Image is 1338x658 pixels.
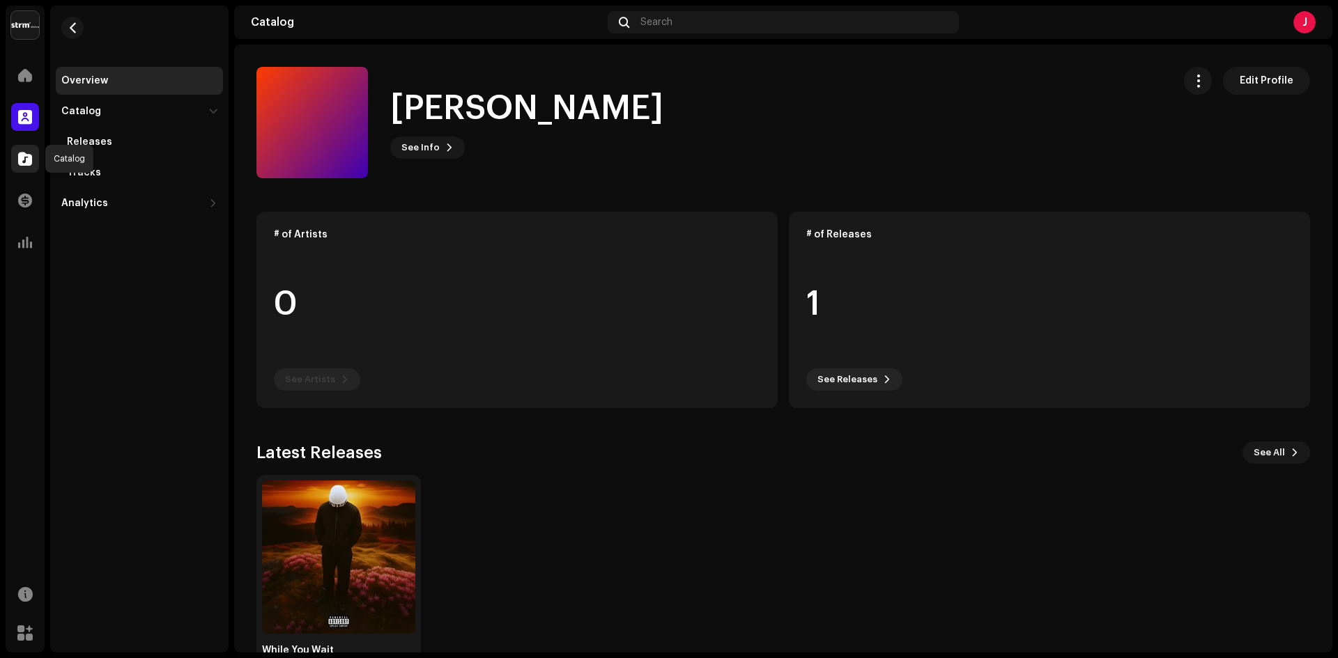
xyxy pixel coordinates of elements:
re-m-nav-dropdown: Catalog [56,97,223,187]
span: See All [1254,439,1285,467]
h1: [PERSON_NAME] [390,86,663,131]
re-m-nav-item: Tracks [56,159,223,187]
re-o-card-data: # of Artists [256,212,778,408]
re-m-nav-item: Releases [56,128,223,156]
img: 408b884b-546b-4518-8448-1008f9c76b02 [11,11,39,39]
img: b9a5a689-c372-4224-9b48-01da201bbff7 [262,480,415,634]
div: J [1293,11,1316,33]
span: Search [640,17,672,28]
div: Catalog [251,17,602,28]
re-o-card-data: # of Releases [789,212,1310,408]
button: See All [1243,441,1310,464]
div: While You Wait [262,645,415,656]
div: Overview [61,75,108,86]
div: Catalog [61,106,101,117]
h3: Latest Releases [256,441,382,464]
re-m-nav-dropdown: Analytics [56,189,223,217]
re-m-nav-item: Overview [56,67,223,95]
span: See Releases [817,366,877,393]
button: See Releases [806,368,902,391]
div: # of Releases [806,229,1293,240]
button: See Info [390,136,465,159]
span: See Info [401,134,440,162]
div: Analytics [61,198,108,209]
div: Releases [67,136,112,148]
span: Edit Profile [1240,67,1293,95]
button: Edit Profile [1223,67,1310,95]
div: Tracks [67,167,101,178]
